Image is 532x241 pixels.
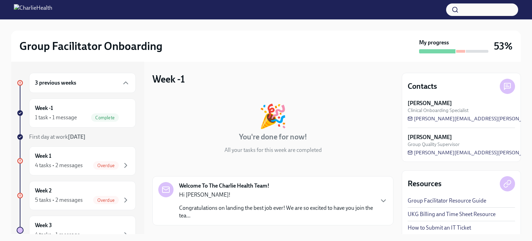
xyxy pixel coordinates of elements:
h3: Week -1 [152,73,185,85]
a: First day at work[DATE] [17,133,136,141]
div: 🎉 [259,105,287,128]
h6: Week -1 [35,104,53,112]
h3: 53% [494,40,513,52]
strong: [DATE] [68,134,86,140]
div: 3 previous weeks [29,73,136,93]
h4: Resources [408,179,442,189]
h2: Group Facilitator Onboarding [19,39,162,53]
span: Overdue [93,163,119,168]
strong: Welcome To The Charlie Health Team! [179,182,269,190]
a: UKG Billing and Time Sheet Resource [408,210,496,218]
a: Group Facilitator Resource Guide [408,197,486,205]
strong: My progress [419,39,449,46]
p: Congratulations on landing the best job ever! We are so excited to have you join the tea... [179,204,374,220]
div: 1 task • 1 message [35,114,77,121]
div: 5 tasks • 2 messages [35,196,83,204]
a: Week 25 tasks • 2 messagesOverdue [17,181,136,210]
h4: Contacts [408,81,437,92]
h6: 3 previous weeks [35,79,76,87]
span: Clinical Onboarding Specialist [408,107,469,114]
div: 4 tasks • 1 message [35,231,80,239]
h6: Week 2 [35,187,52,195]
h6: Week 1 [35,152,51,160]
a: How to Submit an IT Ticket [408,224,471,232]
h6: Week 3 [35,222,52,229]
span: First day at work [29,134,86,140]
h4: You're done for now! [239,132,307,142]
p: All your tasks for this week are completed [224,146,322,154]
a: Week 14 tasks • 2 messagesOverdue [17,146,136,175]
p: Hi [PERSON_NAME]! [179,191,374,199]
strong: [PERSON_NAME] [408,100,452,107]
span: Complete [91,115,119,120]
a: Week -11 task • 1 messageComplete [17,98,136,128]
span: Overdue [93,198,119,203]
strong: [PERSON_NAME] [408,134,452,141]
div: 4 tasks • 2 messages [35,162,83,169]
span: Group Quality Supervisor [408,141,460,148]
img: CharlieHealth [14,4,52,15]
